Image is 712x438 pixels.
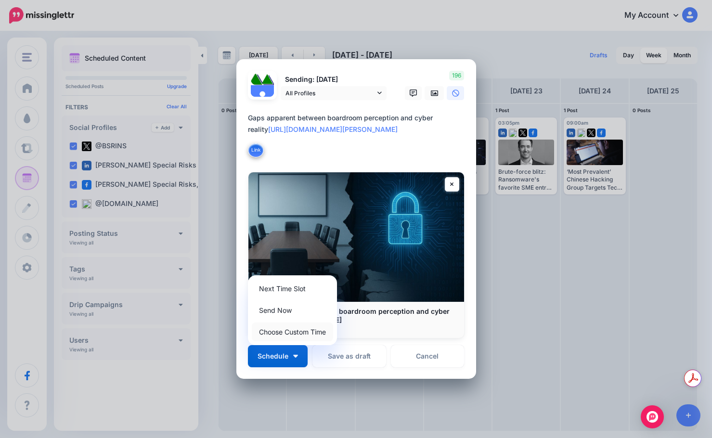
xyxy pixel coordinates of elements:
button: Link [248,143,264,157]
div: Open Intercom Messenger [641,405,664,428]
img: 379531_475505335829751_837246864_n-bsa122537.jpg [251,74,262,85]
img: 1Q3z5d12-75797.jpg [262,74,274,85]
a: Choose Custom Time [252,322,333,341]
img: Gaps apparent between boardroom perception and cyber reality – Willis [248,172,464,302]
a: Cancel [391,345,465,367]
a: All Profiles [281,86,387,100]
a: Next Time Slot [252,279,333,298]
button: Schedule [248,345,308,367]
div: Gaps apparent between boardroom perception and cyber reality [248,112,469,135]
a: Send Now [252,301,333,320]
button: Save as draft [312,345,386,367]
span: Schedule [258,353,288,360]
img: user_default_image.png [251,85,274,108]
div: Schedule [248,275,337,345]
img: arrow-down-white.png [293,355,298,358]
p: Sending: [DATE] [281,74,387,85]
b: Gaps apparent between boardroom perception and cyber reality – [PERSON_NAME] [258,307,450,324]
p: [DOMAIN_NAME] [258,324,454,333]
span: All Profiles [285,88,375,98]
span: 196 [449,71,464,80]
